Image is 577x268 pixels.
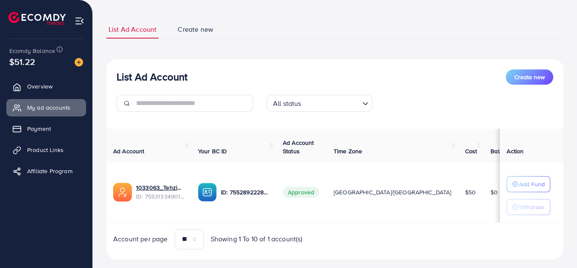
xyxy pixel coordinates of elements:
[75,16,84,26] img: menu
[334,147,362,155] span: Time Zone
[6,141,86,158] a: Product Links
[334,188,452,196] span: [GEOGRAPHIC_DATA]/[GEOGRAPHIC_DATA]
[465,147,477,155] span: Cost
[198,183,217,202] img: ic-ba-acc.ded83a64.svg
[9,47,55,55] span: Ecomdy Balance
[491,147,513,155] span: Balance
[8,12,66,25] img: logo
[109,25,156,34] span: List Ad Account
[507,199,550,215] button: Withdraw
[75,58,83,66] img: image
[514,73,545,81] span: Create new
[6,163,86,180] a: Affiliate Program
[519,202,544,212] p: Withdraw
[506,69,553,85] button: Create new
[519,179,545,189] p: Add Fund
[27,167,72,175] span: Affiliate Program
[136,183,184,192] a: 1033063_Tehzib_1758600974445
[27,82,53,91] span: Overview
[211,234,303,244] span: Showing 1 To 10 of 1 account(s)
[178,25,213,34] span: Create new
[283,138,314,155] span: Ad Account Status
[113,147,145,155] span: Ad Account
[267,95,373,112] div: Search for option
[9,55,35,68] span: $51.22
[6,99,86,116] a: My ad accounts
[117,71,187,83] h3: List Ad Account
[491,188,498,196] span: $0
[271,97,303,110] span: All status
[465,188,476,196] span: $50
[136,192,184,201] span: ID: 7553133490184044545
[507,176,550,192] button: Add Fund
[113,234,168,244] span: Account per page
[27,124,51,133] span: Payment
[136,183,184,201] div: <span class='underline'>1033063_Tehzib_1758600974445</span></br>7553133490184044545
[198,147,227,155] span: Your BC ID
[27,146,64,154] span: Product Links
[541,230,571,262] iframe: Chat
[221,187,269,197] p: ID: 7552892228605689872
[6,120,86,137] a: Payment
[304,96,359,110] input: Search for option
[113,183,132,202] img: ic-ads-acc.e4c84228.svg
[27,103,70,112] span: My ad accounts
[507,147,524,155] span: Action
[6,78,86,95] a: Overview
[283,187,319,198] span: Approved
